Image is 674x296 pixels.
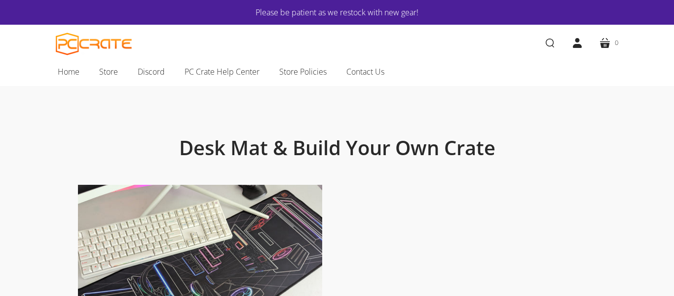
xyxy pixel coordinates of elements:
[138,65,165,78] span: Discord
[100,135,574,160] h1: Desk Mat & Build Your Own Crate
[99,65,118,78] span: Store
[89,61,128,82] a: Store
[615,38,618,48] span: 0
[128,61,175,82] a: Discord
[346,65,384,78] span: Contact Us
[58,65,79,78] span: Home
[591,29,626,57] a: 0
[48,61,89,82] a: Home
[279,65,327,78] span: Store Policies
[337,61,394,82] a: Contact Us
[269,61,337,82] a: Store Policies
[185,65,260,78] span: PC Crate Help Center
[85,6,589,19] a: Please be patient as we restock with new gear!
[41,61,633,86] nav: Main navigation
[175,61,269,82] a: PC Crate Help Center
[56,33,132,55] a: PC CRATE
